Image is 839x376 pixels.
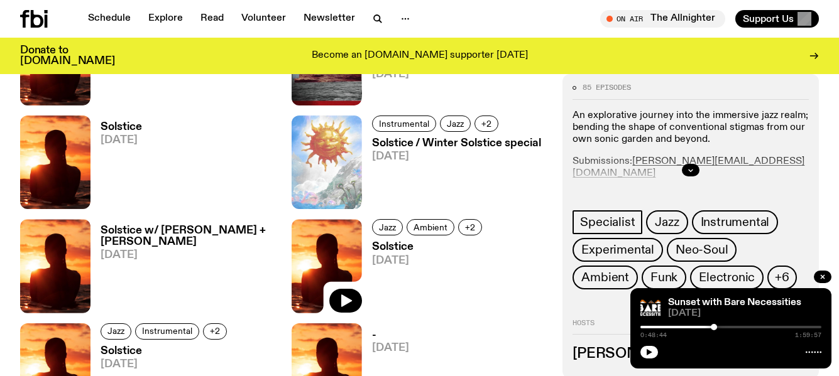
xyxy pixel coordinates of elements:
[447,119,464,128] span: Jazz
[775,271,789,284] span: +6
[640,298,661,318] img: Bare Necessities
[640,332,667,338] span: 0:48:44
[667,238,737,262] a: Neo-Soul
[407,219,454,235] a: Ambient
[372,343,409,353] span: [DATE]
[20,115,90,209] img: A girl standing in the ocean as waist level, staring into the rise of the sun.
[646,210,688,234] a: Jazz
[699,271,755,284] span: Electronic
[692,210,779,234] a: Instrumental
[573,110,809,146] p: An explorative journey into the immersive jazz realm; bending the shape of conventional stigmas f...
[668,309,821,318] span: [DATE]
[581,271,629,284] span: Ambient
[90,122,142,209] a: Solstice[DATE]
[101,359,231,370] span: [DATE]
[676,243,728,257] span: Neo-Soul
[372,330,409,340] h3: -
[600,10,725,28] button: On AirThe Allnighter
[101,225,277,247] h3: Solstice w/ [PERSON_NAME] + [PERSON_NAME]
[743,13,794,24] span: Support Us
[101,346,231,357] h3: Solstice
[20,45,115,67] h3: Donate to [DOMAIN_NAME]
[296,10,363,28] a: Newsletter
[372,69,548,80] span: [DATE]
[372,255,486,266] span: [DATE]
[107,326,124,336] span: Jazz
[142,326,192,336] span: Instrumental
[573,238,663,262] a: Experimental
[701,215,770,229] span: Instrumental
[379,223,396,232] span: Jazz
[234,10,293,28] a: Volunteer
[474,115,498,132] button: +2
[642,266,686,289] a: Funk
[80,10,138,28] a: Schedule
[573,210,642,234] a: Specialist
[573,347,809,361] h3: [PERSON_NAME]
[292,219,362,313] img: A girl standing in the ocean as waist level, staring into the rise of the sun.
[372,115,436,132] a: Instrumental
[379,119,429,128] span: Instrumental
[193,10,231,28] a: Read
[465,223,475,232] span: +2
[414,223,447,232] span: Ambient
[767,266,797,289] button: +6
[580,215,635,229] span: Specialist
[101,250,277,261] span: [DATE]
[20,219,90,313] img: A girl standing in the ocean as waist level, staring into the rise of the sun.
[581,243,654,257] span: Experimental
[481,119,491,128] span: +2
[101,122,142,132] h3: Solstice
[650,271,677,284] span: Funk
[372,151,541,162] span: [DATE]
[573,266,638,289] a: Ambient
[440,115,471,132] a: Jazz
[795,332,821,338] span: 1:59:57
[210,326,220,336] span: +2
[372,219,403,235] a: Jazz
[573,320,809,335] h2: Hosts
[668,298,801,308] a: Sunset with Bare Necessities
[458,219,482,235] button: +2
[655,215,679,229] span: Jazz
[101,135,142,146] span: [DATE]
[312,50,528,62] p: Become an [DOMAIN_NAME] supporter [DATE]
[203,323,227,340] button: +2
[101,323,131,340] a: Jazz
[292,115,362,209] img: Artwork of a smiling sun before mountains, flowers, blue skies and clouds. Created by Lucas Gordo...
[362,242,486,313] a: Solstice[DATE]
[372,242,486,252] h3: Solstice
[135,323,199,340] a: Instrumental
[583,84,631,91] span: 85 episodes
[690,266,764,289] a: Electronic
[141,10,190,28] a: Explore
[372,138,541,149] h3: Solstice / Winter Solstice special
[90,225,277,313] a: Solstice w/ [PERSON_NAME] + [PERSON_NAME][DATE]
[362,138,541,209] a: Solstice / Winter Solstice special[DATE]
[735,10,819,28] button: Support Us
